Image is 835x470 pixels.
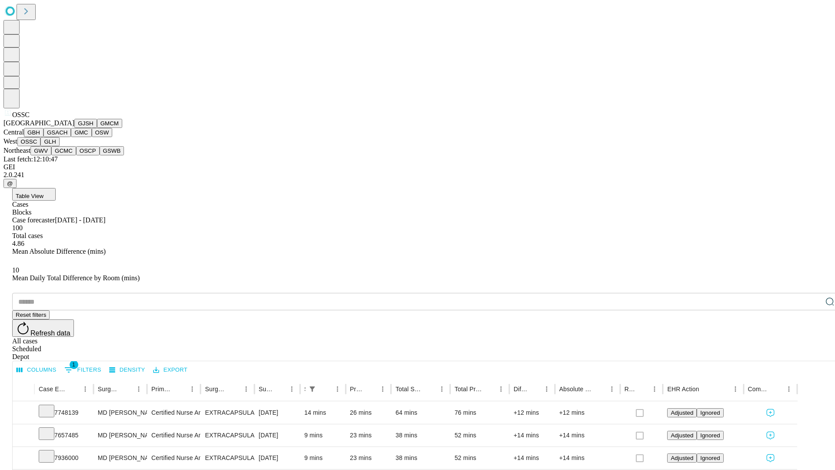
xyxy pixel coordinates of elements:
[98,424,143,446] div: MD [PERSON_NAME] [PERSON_NAME] Md
[700,383,712,395] button: Sort
[17,137,41,146] button: OSSC
[304,424,341,446] div: 9 mins
[12,232,43,239] span: Total cases
[454,424,505,446] div: 52 mins
[151,363,190,377] button: Export
[174,383,186,395] button: Sort
[667,408,697,417] button: Adjusted
[729,383,741,395] button: Menu
[3,128,24,136] span: Central
[205,402,250,424] div: EXTRACAPSULAR CATARACT REMOVAL WITH [MEDICAL_DATA]
[120,383,133,395] button: Sort
[12,111,30,118] span: OSSC
[98,386,120,393] div: Surgeon Name
[12,216,55,224] span: Case forecaster
[350,386,364,393] div: Predicted In Room Duration
[364,383,377,395] button: Sort
[12,240,24,247] span: 4.86
[671,410,693,416] span: Adjusted
[12,266,19,274] span: 10
[395,424,446,446] div: 38 mins
[514,386,528,393] div: Difference
[17,406,30,421] button: Expand
[700,410,720,416] span: Ignored
[71,128,91,137] button: GMC
[514,447,551,469] div: +14 mins
[97,119,122,128] button: GMCM
[74,119,97,128] button: GJSH
[12,248,106,255] span: Mean Absolute Difference (mins)
[304,402,341,424] div: 14 mins
[17,451,30,466] button: Expand
[30,146,51,155] button: GWV
[667,453,697,463] button: Adjusted
[151,386,173,393] div: Primary Service
[559,386,593,393] div: Absolute Difference
[3,179,17,188] button: @
[39,402,89,424] div: 7748139
[306,383,318,395] div: 1 active filter
[771,383,783,395] button: Sort
[259,447,296,469] div: [DATE]
[783,383,795,395] button: Menu
[12,274,140,282] span: Mean Daily Total Difference by Room (mins)
[514,424,551,446] div: +14 mins
[3,138,17,145] span: West
[559,424,616,446] div: +14 mins
[62,363,104,377] button: Show filters
[528,383,541,395] button: Sort
[39,424,89,446] div: 7657485
[205,424,250,446] div: EXTRACAPSULAR CATARACT REMOVAL WITH [MEDICAL_DATA]
[304,386,305,393] div: Scheduled In Room Duration
[205,447,250,469] div: EXTRACAPSULAR CATARACT REMOVAL WITH [MEDICAL_DATA]
[671,432,693,439] span: Adjusted
[7,180,13,187] span: @
[92,128,113,137] button: OSW
[98,447,143,469] div: MD [PERSON_NAME] [PERSON_NAME] Md
[667,431,697,440] button: Adjusted
[3,171,832,179] div: 2.0.241
[625,386,636,393] div: Resolved in EHR
[377,383,389,395] button: Menu
[151,424,196,446] div: Certified Nurse Anesthetist
[12,188,56,201] button: Table View
[514,402,551,424] div: +12 mins
[594,383,606,395] button: Sort
[12,319,74,337] button: Refresh data
[395,386,423,393] div: Total Scheduled Duration
[274,383,286,395] button: Sort
[436,383,448,395] button: Menu
[259,402,296,424] div: [DATE]
[559,447,616,469] div: +14 mins
[697,408,723,417] button: Ignored
[395,447,446,469] div: 38 mins
[205,386,227,393] div: Surgery Name
[40,137,59,146] button: GLH
[3,147,30,154] span: Northeast
[16,312,46,318] span: Reset filters
[424,383,436,395] button: Sort
[395,402,446,424] div: 64 mins
[648,383,661,395] button: Menu
[51,146,76,155] button: GCMC
[3,155,58,163] span: Last fetch: 12:10:47
[259,386,273,393] div: Surgery Date
[39,386,66,393] div: Case Epic Id
[636,383,648,395] button: Sort
[350,402,387,424] div: 26 mins
[70,360,78,369] span: 1
[350,447,387,469] div: 23 mins
[14,363,59,377] button: Select columns
[39,447,89,469] div: 7936000
[671,455,693,461] span: Adjusted
[133,383,145,395] button: Menu
[697,431,723,440] button: Ignored
[12,224,23,232] span: 100
[43,128,71,137] button: GSACH
[697,453,723,463] button: Ignored
[495,383,507,395] button: Menu
[541,383,553,395] button: Menu
[454,402,505,424] div: 76 mins
[24,128,43,137] button: GBH
[98,402,143,424] div: MD [PERSON_NAME] [PERSON_NAME] Md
